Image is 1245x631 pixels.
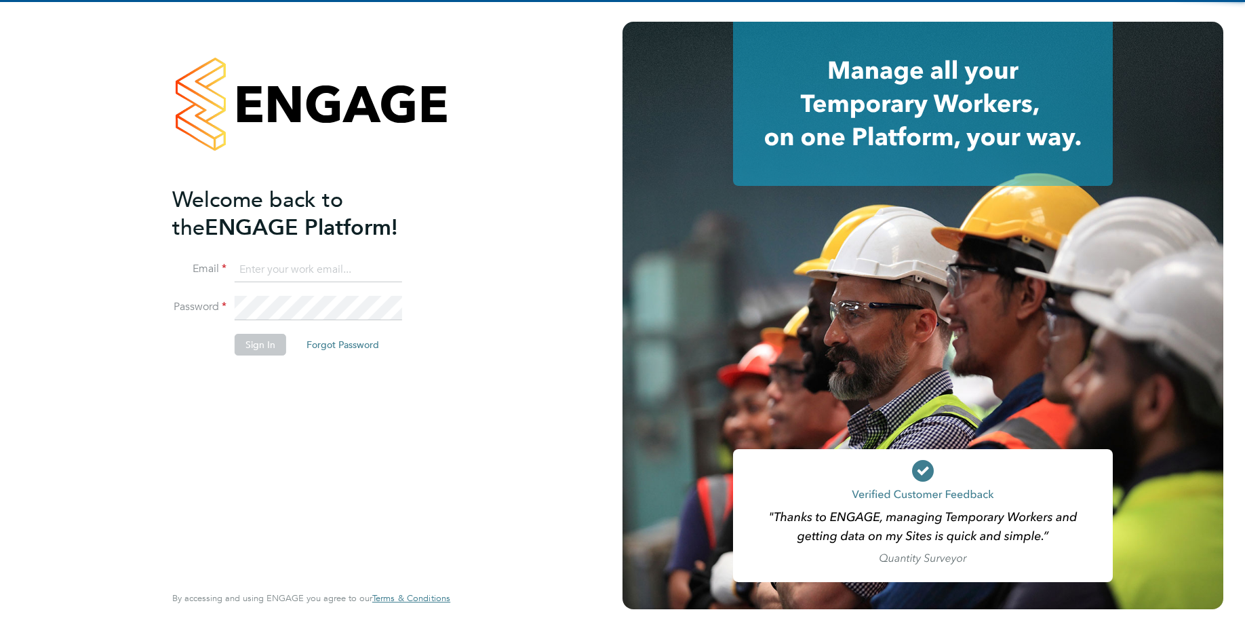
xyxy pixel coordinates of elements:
button: Forgot Password [296,334,390,356]
button: Sign In [235,334,286,356]
span: By accessing and using ENGAGE you agree to our [172,592,450,604]
input: Enter your work email... [235,258,402,282]
h2: ENGAGE Platform! [172,186,437,242]
span: Terms & Conditions [372,592,450,604]
span: Welcome back to the [172,187,343,241]
a: Terms & Conditions [372,593,450,604]
label: Email [172,262,226,276]
label: Password [172,300,226,314]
